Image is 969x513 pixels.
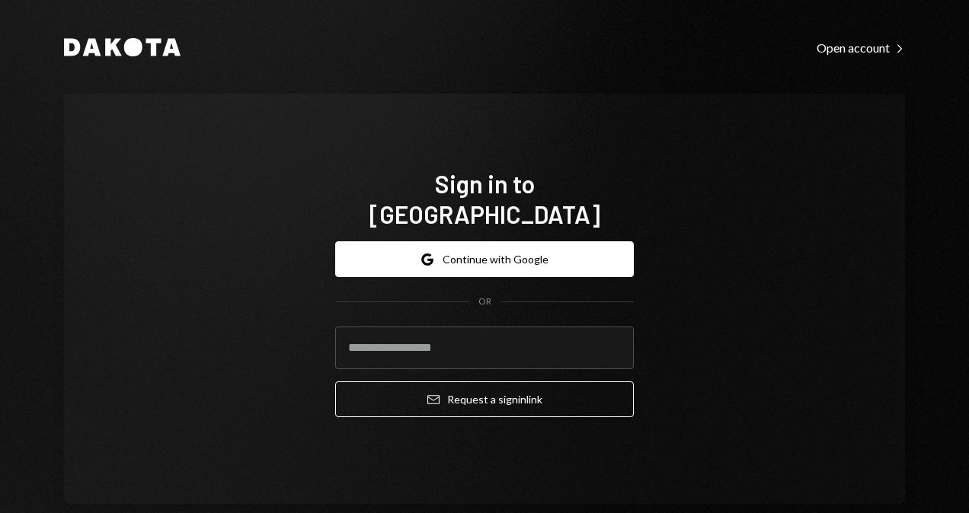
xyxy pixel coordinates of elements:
[817,39,905,56] a: Open account
[817,40,905,56] div: Open account
[335,381,634,417] button: Request a signinlink
[335,241,634,277] button: Continue with Google
[335,168,634,229] h1: Sign in to [GEOGRAPHIC_DATA]
[478,295,491,308] div: OR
